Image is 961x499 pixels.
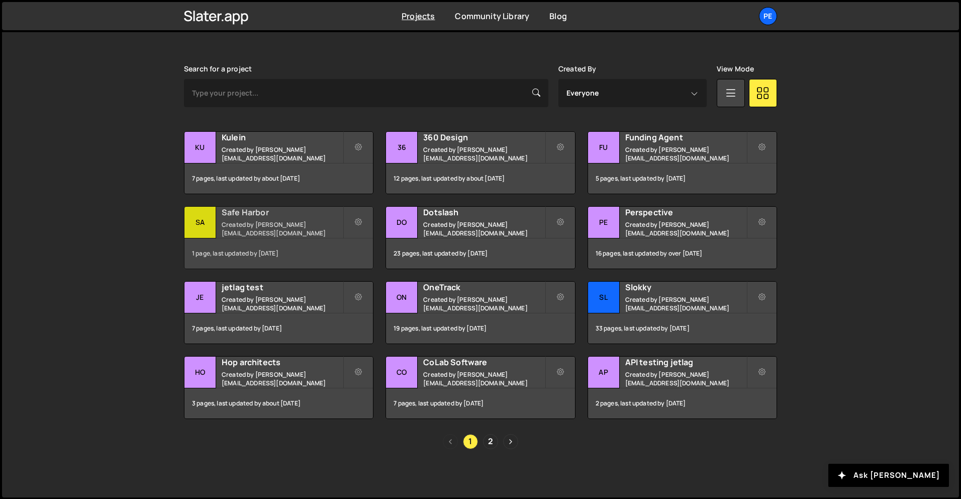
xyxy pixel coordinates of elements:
div: 2 pages, last updated by [DATE] [588,388,777,419]
h2: Hop architects [222,357,343,368]
a: On OneTrack Created by [PERSON_NAME][EMAIL_ADDRESS][DOMAIN_NAME] 19 pages, last updated by [DATE] [386,281,575,344]
a: Pe [759,7,777,25]
input: Type your project... [184,79,548,107]
h2: CoLab Software [423,357,544,368]
a: je jetlag test Created by [PERSON_NAME][EMAIL_ADDRESS][DOMAIN_NAME] 7 pages, last updated by [DATE] [184,281,373,344]
a: Ku Kulein Created by [PERSON_NAME][EMAIL_ADDRESS][DOMAIN_NAME] 7 pages, last updated by about [DATE] [184,131,373,194]
a: AP API testing jetlag Created by [PERSON_NAME][EMAIL_ADDRESS][DOMAIN_NAME] 2 pages, last updated ... [588,356,777,419]
div: 5 pages, last updated by [DATE] [588,163,777,194]
div: Pagination [184,434,777,449]
div: 12 pages, last updated by about [DATE] [386,163,574,194]
a: Blog [549,11,567,22]
a: 36 360 Design Created by [PERSON_NAME][EMAIL_ADDRESS][DOMAIN_NAME] 12 pages, last updated by abou... [386,131,575,194]
div: Fu [588,132,620,163]
small: Created by [PERSON_NAME][EMAIL_ADDRESS][DOMAIN_NAME] [222,220,343,237]
div: On [386,282,418,313]
small: Created by [PERSON_NAME][EMAIL_ADDRESS][DOMAIN_NAME] [625,370,746,387]
a: Sl Slokky Created by [PERSON_NAME][EMAIL_ADDRESS][DOMAIN_NAME] 33 pages, last updated by [DATE] [588,281,777,344]
h2: OneTrack [423,282,544,293]
div: Ho [184,357,216,388]
a: Fu Funding Agent Created by [PERSON_NAME][EMAIL_ADDRESS][DOMAIN_NAME] 5 pages, last updated by [D... [588,131,777,194]
h2: Kulein [222,132,343,143]
div: 3 pages, last updated by about [DATE] [184,388,373,419]
a: Ho Hop architects Created by [PERSON_NAME][EMAIL_ADDRESS][DOMAIN_NAME] 3 pages, last updated by a... [184,356,373,419]
h2: Slokky [625,282,746,293]
h2: 360 Design [423,132,544,143]
h2: Dotslash [423,207,544,218]
small: Created by [PERSON_NAME][EMAIL_ADDRESS][DOMAIN_NAME] [222,145,343,162]
div: je [184,282,216,313]
small: Created by [PERSON_NAME][EMAIL_ADDRESS][DOMAIN_NAME] [423,370,544,387]
div: 33 pages, last updated by [DATE] [588,313,777,344]
a: Do Dotslash Created by [PERSON_NAME][EMAIL_ADDRESS][DOMAIN_NAME] 23 pages, last updated by [DATE] [386,206,575,269]
a: Pe Perspective Created by [PERSON_NAME][EMAIL_ADDRESS][DOMAIN_NAME] 16 pages, last updated by ove... [588,206,777,269]
small: Created by [PERSON_NAME][EMAIL_ADDRESS][DOMAIN_NAME] [423,145,544,162]
small: Created by [PERSON_NAME][EMAIL_ADDRESS][DOMAIN_NAME] [625,295,746,312]
small: Created by [PERSON_NAME][EMAIL_ADDRESS][DOMAIN_NAME] [222,370,343,387]
a: Community Library [455,11,529,22]
div: Ku [184,132,216,163]
small: Created by [PERSON_NAME][EMAIL_ADDRESS][DOMAIN_NAME] [423,220,544,237]
h2: Perspective [625,207,746,218]
div: 7 pages, last updated by about [DATE] [184,163,373,194]
h2: API testing jetlag [625,357,746,368]
div: 16 pages, last updated by over [DATE] [588,238,777,269]
div: 1 page, last updated by [DATE] [184,238,373,269]
small: Created by [PERSON_NAME][EMAIL_ADDRESS][DOMAIN_NAME] [625,145,746,162]
div: Sa [184,207,216,238]
button: Ask [PERSON_NAME] [828,464,949,487]
label: Created By [558,65,597,73]
h2: Funding Agent [625,132,746,143]
a: Co CoLab Software Created by [PERSON_NAME][EMAIL_ADDRESS][DOMAIN_NAME] 7 pages, last updated by [... [386,356,575,419]
div: Co [386,357,418,388]
div: 7 pages, last updated by [DATE] [184,313,373,344]
small: Created by [PERSON_NAME][EMAIL_ADDRESS][DOMAIN_NAME] [423,295,544,312]
h2: jetlag test [222,282,343,293]
div: 36 [386,132,418,163]
small: Created by [PERSON_NAME][EMAIL_ADDRESS][DOMAIN_NAME] [625,220,746,237]
div: AP [588,357,620,388]
label: Search for a project [184,65,252,73]
h2: Safe Harbor [222,207,343,218]
div: 7 pages, last updated by [DATE] [386,388,574,419]
label: View Mode [717,65,754,73]
a: Projects [402,11,435,22]
div: Pe [588,207,620,238]
div: Do [386,207,418,238]
a: Page 2 [483,434,498,449]
a: Next page [503,434,518,449]
a: Sa Safe Harbor Created by [PERSON_NAME][EMAIL_ADDRESS][DOMAIN_NAME] 1 page, last updated by [DATE] [184,206,373,269]
div: 23 pages, last updated by [DATE] [386,238,574,269]
div: 19 pages, last updated by [DATE] [386,313,574,344]
small: Created by [PERSON_NAME][EMAIL_ADDRESS][DOMAIN_NAME] [222,295,343,312]
div: Sl [588,282,620,313]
